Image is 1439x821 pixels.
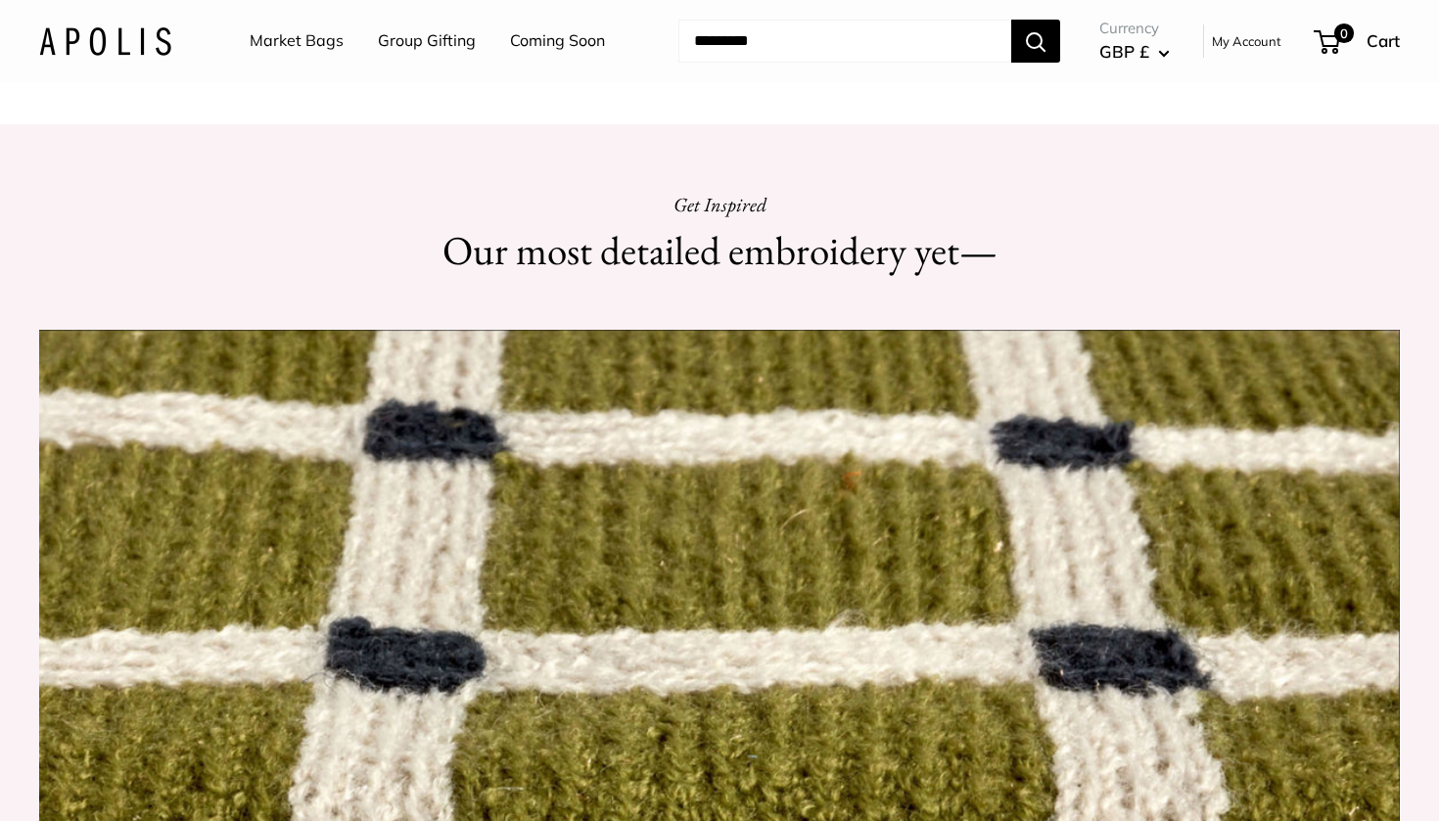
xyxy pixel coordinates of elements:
span: Currency [1099,15,1170,42]
a: Coming Soon [510,26,605,56]
a: 0 Cart [1316,25,1400,57]
a: Market Bags [250,26,344,56]
button: GBP £ [1099,36,1170,68]
h2: Our most detailed embroidery yet— [380,222,1060,280]
span: GBP £ [1099,41,1149,62]
span: Cart [1367,30,1400,51]
img: Apolis [39,26,171,55]
button: Search [1011,20,1060,63]
span: 0 [1334,23,1354,43]
input: Search... [678,20,1011,63]
p: Get Inspired [380,187,1060,222]
a: Group Gifting [378,26,476,56]
a: My Account [1212,29,1281,53]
